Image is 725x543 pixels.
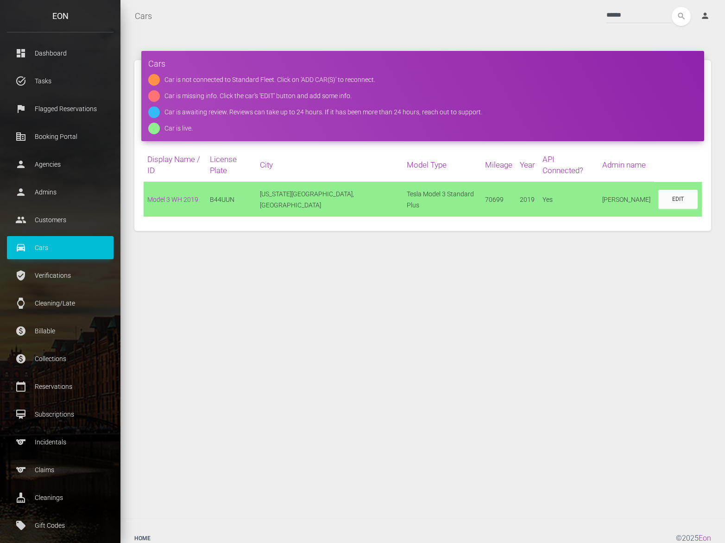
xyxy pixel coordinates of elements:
a: task_alt Tasks [7,69,113,93]
a: local_offer Gift Codes [7,514,113,537]
td: Tesla Model 3 Standard Plus [403,182,482,217]
a: people Customers [7,208,113,231]
th: City [256,148,403,182]
td: [US_STATE][GEOGRAPHIC_DATA], [GEOGRAPHIC_DATA] [256,182,403,217]
a: card_membership Subscriptions [7,403,113,426]
a: calendar_today Reservations [7,375,113,398]
p: Collections [14,352,107,366]
a: sports Incidentals [7,431,113,454]
a: Eon [699,534,711,543]
a: paid Billable [7,319,113,343]
a: dashboard Dashboard [7,42,113,65]
div: Car is missing info. Click the car's 'EDIT' button and add some info. [164,90,352,102]
th: Admin name [599,148,654,182]
td: Yes [539,182,599,217]
th: API Connected? [539,148,599,182]
div: Car is not connected to Standard Fleet. Click on 'ADD CAR(S)' to reconnect. [164,74,375,86]
p: Cars [14,241,107,255]
p: Claims [14,463,107,477]
p: Incidentals [14,435,107,449]
p: Cleaning/Late [14,296,107,310]
p: Verifications [14,268,107,282]
a: cleaning_services Cleanings [7,486,113,509]
div: Car is awaiting review. Reviews can take up to 24 hours. If it has been more than 24 hours, reach... [164,106,482,118]
td: 2019 [516,182,539,217]
th: Model Type [403,148,482,182]
a: paid Collections [7,347,113,370]
p: Cleanings [14,491,107,505]
p: Tasks [14,74,107,88]
div: Car is live. [164,123,193,134]
a: verified_user Verifications [7,264,113,287]
p: Subscriptions [14,407,107,421]
p: Customers [14,213,107,227]
p: Billable [14,324,107,338]
th: Display Name / ID [144,148,206,182]
th: Mileage [481,148,516,182]
p: Dashboard [14,46,107,60]
td: B44UUN [206,182,256,217]
a: person Agencies [7,153,113,176]
div: Edit [672,195,684,203]
th: License Plate [206,148,256,182]
a: person [693,7,718,25]
a: Cars [135,5,152,28]
p: Flagged Reservations [14,102,107,116]
a: flag Flagged Reservations [7,97,113,120]
button: search [672,7,691,26]
p: Agencies [14,157,107,171]
a: corporate_fare Booking Portal [7,125,113,148]
p: Booking Portal [14,130,107,144]
h4: Cars [148,58,697,69]
a: Model 3 WH 2019 [147,196,198,203]
a: sports Claims [7,458,113,481]
p: Admins [14,185,107,199]
a: drive_eta Cars [7,236,113,259]
i: person [700,11,710,20]
a: Edit [658,190,698,209]
td: 70699 [481,182,516,217]
p: Gift Codes [14,518,107,532]
th: Year [516,148,539,182]
a: watch Cleaning/Late [7,292,113,315]
td: [PERSON_NAME] [599,182,654,217]
p: Reservations [14,380,107,393]
a: person Admins [7,181,113,204]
